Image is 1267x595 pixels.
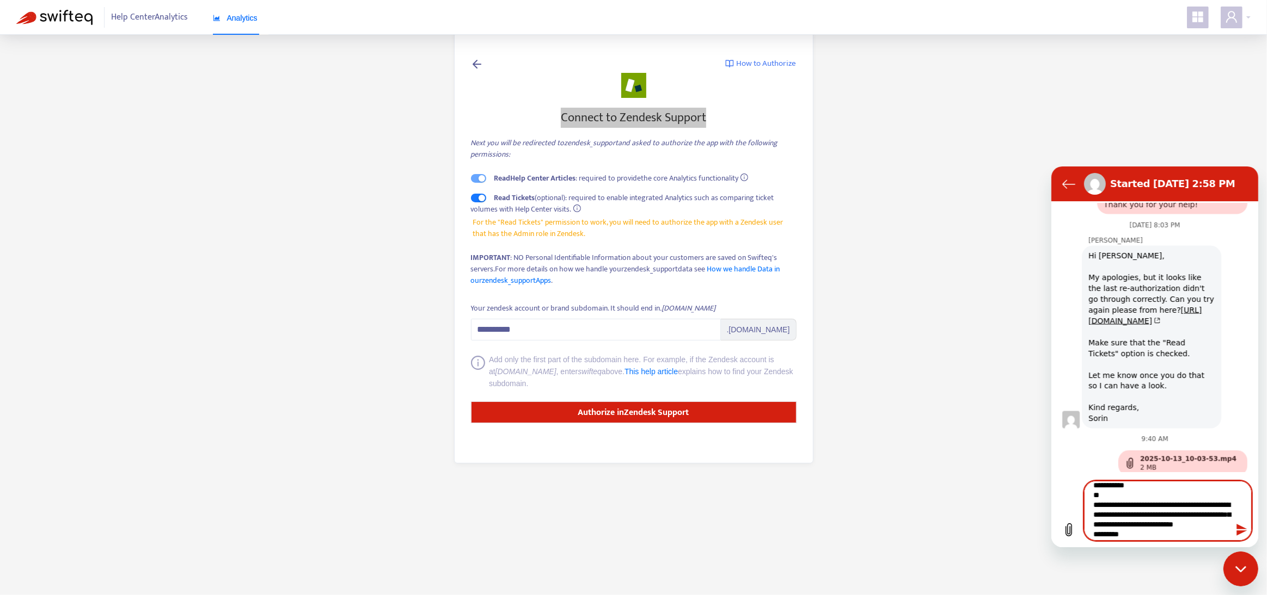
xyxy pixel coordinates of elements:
strong: Read Tickets [494,191,535,204]
div: Add only the first part of the subdomain here. For example, if the Zendesk account is at , enter ... [489,354,797,389]
span: Help Center Analytics [112,7,188,28]
i: .[DOMAIN_NAME] [660,302,716,314]
strong: Read Help Center Articles [494,172,576,184]
i: swifteq [578,367,602,376]
i: [DOMAIN_NAME] [495,367,556,376]
img: Swifteq [16,10,93,25]
iframe: Button to launch messaging window, conversation in progress [1223,551,1258,586]
img: zendesk_support.png [621,73,646,98]
span: .[DOMAIN_NAME] [721,319,797,340]
div: : NO Personal Identifiable Information about your customers are saved on Swifteq's servers. [471,252,797,286]
span: user [1225,10,1238,23]
strong: IMPORTANT [471,251,511,264]
img: image-link [725,59,734,68]
span: : required to provide the core Analytics functionality [494,172,739,184]
div: Your zendesk account or brand subdomain. It should end in [471,302,716,314]
span: info-circle [471,356,485,389]
span: appstore [1191,10,1204,23]
h4: Connect to Zendesk Support [471,110,797,125]
a: How to Authorize [725,58,797,70]
iframe: Messaging window [1051,166,1258,547]
span: (optional): required to enable integrated Analytics such as comparing ticket volumes with Help Ce... [471,191,774,215]
span: Analytics [213,14,258,22]
button: Authorize inZendesk Support [471,401,797,423]
span: For more details on how we handle your zendesk_support data see . [471,263,780,287]
span: For the "Read Tickets" permission to work, you will need to authorize the app with a Zendesk user... [473,216,794,239]
span: How to Authorize [737,58,797,70]
span: area-chart [213,14,221,22]
span: info-circle [740,173,748,181]
strong: Authorize in Zendesk Support [578,405,689,420]
a: How we handle Data in ourzendesk_supportApps [471,263,780,287]
span: info-circle [573,204,581,212]
a: This help article [625,367,678,376]
i: Next you will be redirected to zendesk_support and asked to authorize the app with the following ... [471,137,778,160]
